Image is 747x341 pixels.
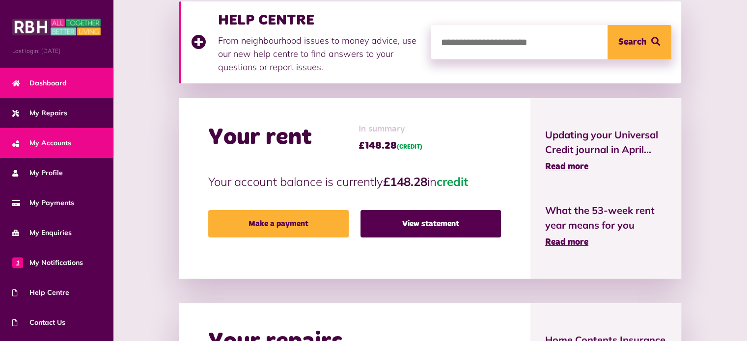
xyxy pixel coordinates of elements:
button: Search [608,25,671,59]
span: £148.28 [359,138,422,153]
span: Last login: [DATE] [12,47,101,55]
span: Read more [545,238,588,247]
img: MyRBH [12,17,101,37]
span: My Payments [12,198,74,208]
a: View statement [360,210,501,237]
span: My Repairs [12,108,67,118]
p: Your account balance is currently in [208,173,501,190]
span: In summary [359,123,422,136]
span: My Notifications [12,258,83,268]
strong: £148.28 [383,174,427,189]
span: Search [618,25,646,59]
span: What the 53-week rent year means for you [545,203,666,233]
h3: HELP CENTRE [218,11,421,29]
span: Contact Us [12,317,65,328]
span: Updating your Universal Credit journal in April... [545,128,666,157]
h2: Your rent [208,124,312,152]
p: From neighbourhood issues to money advice, use our new help centre to find answers to your questi... [218,34,421,74]
a: Make a payment [208,210,349,237]
a: Updating your Universal Credit journal in April... Read more [545,128,666,174]
span: Help Centre [12,288,69,298]
span: My Enquiries [12,228,72,238]
span: 1 [12,257,23,268]
span: Read more [545,162,588,171]
span: Dashboard [12,78,67,88]
span: credit [437,174,468,189]
span: My Profile [12,168,63,178]
span: My Accounts [12,138,71,148]
span: (CREDIT) [397,144,422,150]
a: What the 53-week rent year means for you Read more [545,203,666,249]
